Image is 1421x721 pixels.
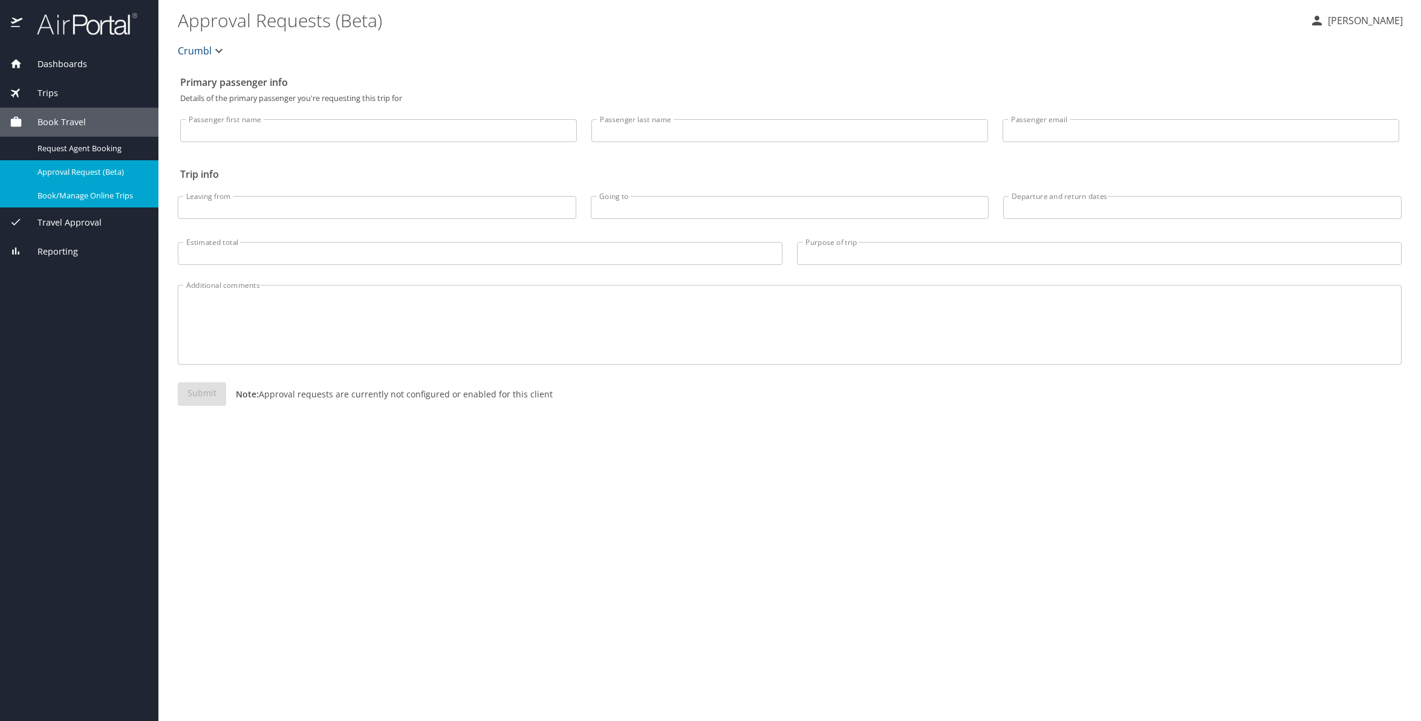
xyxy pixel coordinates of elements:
[236,388,259,400] strong: Note:
[37,143,144,154] span: Request Agent Booking
[22,216,102,229] span: Travel Approval
[1305,10,1408,31] button: [PERSON_NAME]
[226,388,553,400] p: Approval requests are currently not configured or enabled for this client
[22,116,86,129] span: Book Travel
[1324,13,1403,28] p: [PERSON_NAME]
[24,12,137,36] img: airportal-logo.png
[22,86,58,100] span: Trips
[180,94,1399,102] p: Details of the primary passenger you're requesting this trip for
[11,12,24,36] img: icon-airportal.png
[22,57,87,71] span: Dashboards
[178,1,1300,39] h1: Approval Requests (Beta)
[37,190,144,201] span: Book/Manage Online Trips
[178,42,212,59] span: Crumbl
[37,166,144,178] span: Approval Request (Beta)
[22,245,78,258] span: Reporting
[180,165,1399,184] h2: Trip info
[173,39,231,63] button: Crumbl
[180,73,1399,92] h2: Primary passenger info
